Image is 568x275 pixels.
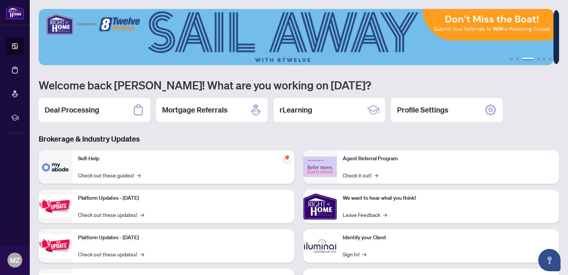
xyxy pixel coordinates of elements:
[397,105,448,115] h2: Profile Settings
[39,150,72,184] img: Self-Help
[522,58,534,61] button: 3
[543,58,546,61] button: 5
[78,234,288,242] p: Platform Updates - [DATE]
[537,58,540,61] button: 4
[303,229,337,263] img: Identify your Client
[10,255,20,265] span: MZ
[362,250,366,258] span: →
[39,9,554,65] img: Slide 2
[39,234,72,257] img: Platform Updates - July 8, 2025
[343,211,387,219] a: Leave Feedback→
[78,155,288,163] p: Self-Help
[39,134,559,144] h3: Brokerage & Industry Updates
[280,105,312,115] h2: rLearning
[510,58,513,61] button: 1
[78,211,144,219] a: Check out these updates!→
[140,250,144,258] span: →
[78,250,144,258] a: Check out these updates!→
[39,195,72,218] img: Platform Updates - July 21, 2025
[343,194,553,202] p: We want to hear what you think!
[45,105,99,115] h2: Deal Processing
[303,190,337,223] img: We want to hear what you think!
[538,249,561,271] button: Open asap
[383,211,387,219] span: →
[162,105,227,115] h2: Mortgage Referrals
[549,58,552,61] button: 6
[283,153,291,162] span: pushpin
[78,194,288,202] p: Platform Updates - [DATE]
[6,6,24,19] img: logo
[303,157,337,177] img: Agent Referral Program
[516,58,519,61] button: 2
[343,171,378,179] a: Check it out!→
[78,171,141,179] a: Check out these guides!→
[343,250,366,258] a: Sign In!→
[343,155,553,163] p: Agent Referral Program
[343,234,553,242] p: Identify your Client
[39,78,559,92] h1: Welcome back [PERSON_NAME]! What are you working on [DATE]?
[137,171,141,179] span: →
[140,211,144,219] span: →
[374,171,378,179] span: →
